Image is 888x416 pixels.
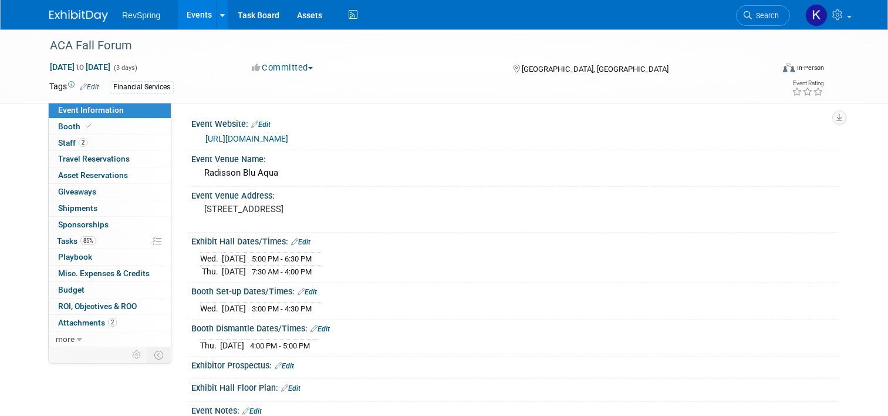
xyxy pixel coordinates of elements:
[242,407,262,415] a: Edit
[191,320,839,335] div: Booth Dismantle Dates/Times:
[252,254,312,263] span: 5:00 PM - 6:30 PM
[222,253,246,266] td: [DATE]
[191,150,839,165] div: Event Venue Name:
[57,236,96,246] span: Tasks
[56,334,75,344] span: more
[58,252,92,261] span: Playbook
[49,282,171,298] a: Budget
[205,134,288,143] a: [URL][DOMAIN_NAME]
[58,203,97,213] span: Shipments
[275,362,294,370] a: Edit
[79,138,87,147] span: 2
[49,266,171,281] a: Misc. Expenses & Credits
[80,83,99,91] a: Edit
[522,65,668,73] span: [GEOGRAPHIC_DATA], [GEOGRAPHIC_DATA]
[250,341,310,350] span: 4:00 PM - 5:00 PM
[80,236,96,245] span: 85%
[110,81,174,93] div: Financial Services
[200,164,830,182] div: Radisson Blu Aqua
[792,80,823,86] div: Event Rating
[200,266,222,278] td: Thu.
[58,269,150,278] span: Misc. Expenses & Credits
[58,122,94,131] span: Booth
[49,10,108,22] img: ExhibitDay
[222,266,246,278] td: [DATE]
[710,61,824,79] div: Event Format
[191,233,839,248] div: Exhibit Hall Dates/Times:
[281,384,300,392] a: Edit
[49,135,171,151] a: Staff2
[291,238,310,246] a: Edit
[49,167,171,183] a: Asset Reservations
[49,200,171,216] a: Shipments
[191,379,839,394] div: Exhibit Hall Floor Plan:
[127,347,147,363] td: Personalize Event Tab Strip
[49,119,171,135] a: Booth
[200,340,220,352] td: Thu.
[204,204,448,214] pre: [STREET_ADDRESS]
[49,249,171,265] a: Playbook
[783,63,795,72] img: Format-Inperson.png
[796,63,824,72] div: In-Person
[49,62,111,72] span: [DATE] [DATE]
[736,5,790,26] a: Search
[122,11,160,20] span: RevSpring
[49,184,171,200] a: Giveaways
[200,303,222,315] td: Wed.
[58,138,87,147] span: Staff
[58,301,137,311] span: ROI, Objectives & ROO
[58,187,96,196] span: Giveaways
[58,154,130,163] span: Travel Reservations
[49,315,171,331] a: Attachments2
[58,170,128,180] span: Asset Reservations
[252,304,312,313] span: 3:00 PM - 4:30 PM
[222,303,246,315] td: [DATE]
[191,187,839,202] div: Event Venue Address:
[49,80,99,94] td: Tags
[58,220,109,229] span: Sponsorships
[252,267,312,276] span: 7:30 AM - 4:00 PM
[298,288,317,296] a: Edit
[75,62,86,72] span: to
[58,105,124,115] span: Event Information
[108,318,117,327] span: 2
[805,4,828,26] img: Kelsey Culver
[49,233,171,249] a: Tasks85%
[49,217,171,233] a: Sponsorships
[46,35,758,56] div: ACA Fall Forum
[49,102,171,118] a: Event Information
[49,298,171,314] a: ROI, Objectives & ROO
[86,123,92,129] i: Booth reservation complete
[191,115,839,130] div: Event Website:
[49,331,171,347] a: more
[200,253,222,266] td: Wed.
[147,347,171,363] td: Toggle Event Tabs
[191,357,839,372] div: Exhibitor Prospectus:
[58,318,117,327] span: Attachments
[752,11,779,20] span: Search
[113,64,137,72] span: (3 days)
[310,325,330,333] a: Edit
[49,151,171,167] a: Travel Reservations
[191,283,839,298] div: Booth Set-up Dates/Times:
[220,340,244,352] td: [DATE]
[58,285,85,294] span: Budget
[251,120,271,129] a: Edit
[248,62,318,74] button: Committed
